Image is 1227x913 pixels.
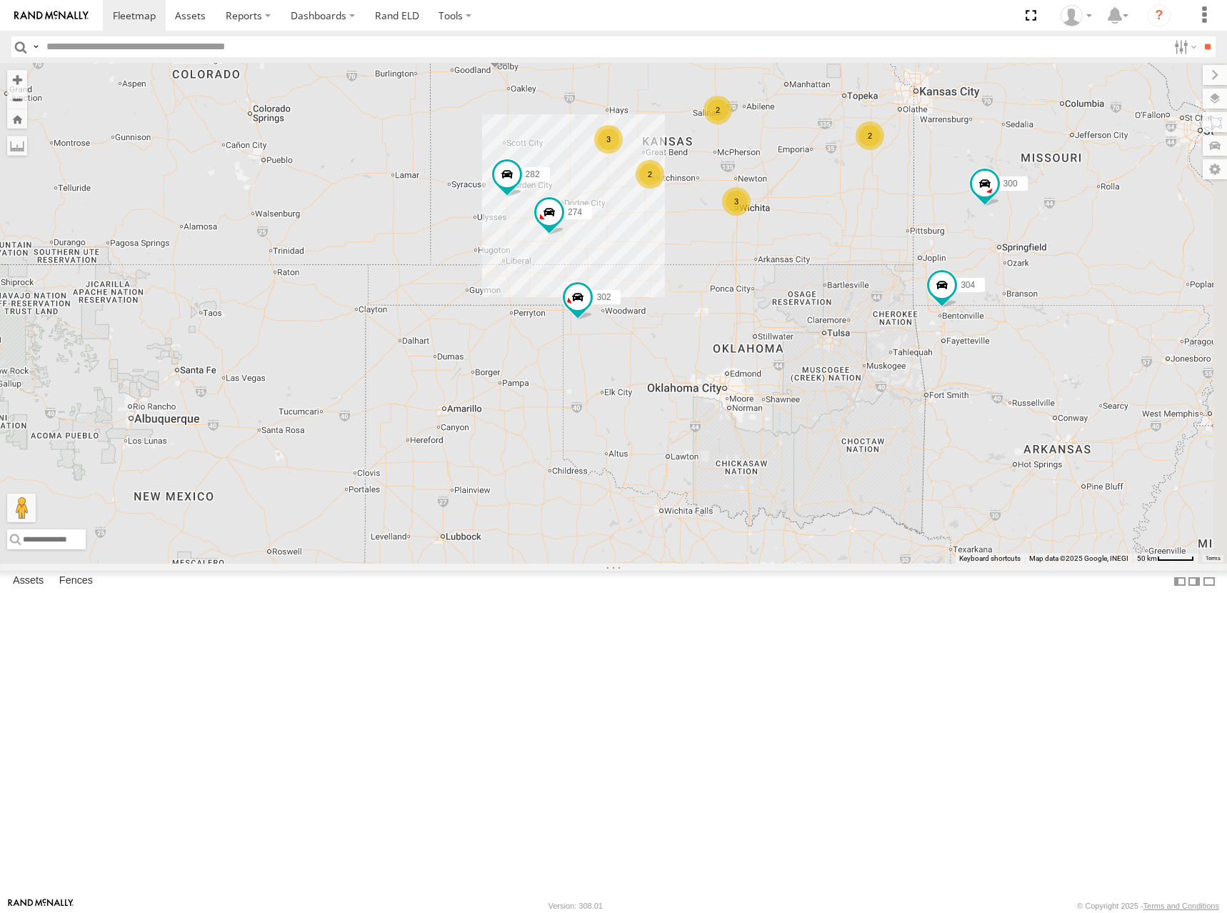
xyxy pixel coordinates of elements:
[1133,554,1198,564] button: Map Scale: 50 km per 48 pixels
[1202,571,1216,592] label: Hide Summary Table
[6,572,51,592] label: Assets
[1003,178,1018,188] span: 300
[596,292,611,302] span: 302
[856,121,884,150] div: 2
[961,279,975,289] span: 304
[636,160,664,189] div: 2
[1077,902,1219,910] div: © Copyright 2025 -
[7,136,27,156] label: Measure
[1206,555,1221,561] a: Terms (opens in new tab)
[959,554,1021,564] button: Keyboard shortcuts
[7,70,27,89] button: Zoom in
[1187,571,1201,592] label: Dock Summary Table to the Right
[1148,4,1171,27] i: ?
[1143,902,1219,910] a: Terms and Conditions
[1203,159,1227,179] label: Map Settings
[7,109,27,129] button: Zoom Home
[1168,36,1199,57] label: Search Filter Options
[8,899,74,913] a: Visit our Website
[30,36,41,57] label: Search Query
[1173,571,1187,592] label: Dock Summary Table to the Left
[52,572,100,592] label: Fences
[526,169,540,179] span: 282
[7,494,36,522] button: Drag Pegman onto the map to open Street View
[7,89,27,109] button: Zoom out
[549,902,603,910] div: Version: 308.01
[1029,554,1128,562] span: Map data ©2025 Google, INEGI
[14,11,89,21] img: rand-logo.svg
[1137,554,1157,562] span: 50 km
[1056,5,1097,26] div: Shane Miller
[722,187,751,216] div: 3
[594,125,623,154] div: 3
[568,206,582,216] span: 274
[703,96,732,124] div: 2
